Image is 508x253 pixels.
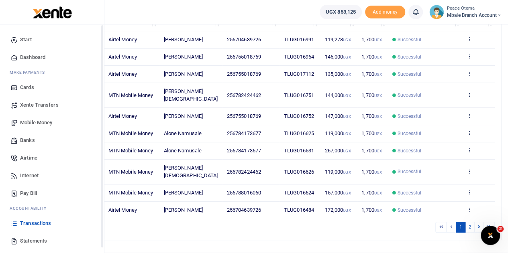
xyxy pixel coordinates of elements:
[326,8,356,16] span: UGX 853,125
[497,226,504,232] span: 2
[108,169,153,175] span: MTN Mobile Money
[284,36,314,43] span: TLUG016991
[429,5,444,19] img: profile-user
[324,169,351,175] span: 119,000
[374,132,382,136] small: UGX
[324,148,351,154] span: 267,000
[284,148,314,154] span: TLUG016531
[324,113,351,119] span: 147,000
[227,148,261,154] span: 256784173677
[20,83,34,91] span: Cards
[398,53,421,61] span: Successful
[343,208,351,213] small: UGX
[108,130,153,136] span: MTN Mobile Money
[6,202,98,215] li: Ac
[284,54,314,60] span: TLUG016964
[20,101,59,109] span: Xente Transfers
[361,148,382,154] span: 1,700
[6,132,98,149] a: Banks
[456,222,465,233] a: 1
[320,5,362,19] a: UGX 853,125
[6,184,98,202] a: Pay Bill
[365,6,405,19] span: Add money
[374,208,382,213] small: UGX
[227,207,261,213] span: 256704639726
[164,130,202,136] span: Alone Namusale
[374,55,382,59] small: UGX
[343,55,351,59] small: UGX
[361,36,382,43] span: 1,700
[284,71,314,77] span: TLUG017112
[32,9,72,15] a: logo-small logo-large logo-large
[324,207,351,213] span: 172,000
[324,71,351,77] span: 135,000
[374,72,382,77] small: UGX
[33,6,72,18] img: logo-large
[365,6,405,19] li: Toup your wallet
[398,168,421,175] span: Successful
[324,54,351,60] span: 145,000
[374,191,382,195] small: UGX
[108,207,137,213] span: Airtel Money
[361,130,382,136] span: 1,700
[374,114,382,119] small: UGX
[108,54,137,60] span: Airtel Money
[343,149,351,153] small: UGX
[398,91,421,99] span: Successful
[37,221,225,233] div: Showing 1 to 10 of 11 entries
[324,190,351,196] span: 157,000
[398,71,421,78] span: Successful
[447,5,502,12] small: Peace Otema
[108,190,153,196] span: MTN Mobile Money
[227,113,261,119] span: 256755018769
[6,114,98,132] a: Mobile Money
[374,38,382,42] small: UGX
[324,92,351,98] span: 144,000
[227,54,261,60] span: 256755018769
[20,172,39,180] span: Internet
[398,147,421,154] span: Successful
[164,113,203,119] span: [PERSON_NAME]
[164,71,203,77] span: [PERSON_NAME]
[20,237,47,245] span: Statements
[343,93,351,98] small: UGX
[6,79,98,96] a: Cards
[20,53,45,61] span: Dashboard
[343,72,351,77] small: UGX
[343,114,351,119] small: UGX
[284,130,314,136] span: TLUG016625
[374,170,382,174] small: UGX
[164,190,203,196] span: [PERSON_NAME]
[374,93,382,98] small: UGX
[164,54,203,60] span: [PERSON_NAME]
[6,215,98,232] a: Transactions
[398,130,421,137] span: Successful
[227,130,261,136] span: 256784173677
[6,66,98,79] li: M
[227,169,261,175] span: 256782424462
[284,190,314,196] span: TLUG016624
[108,36,137,43] span: Airtel Money
[20,189,37,197] span: Pay Bill
[108,113,137,119] span: Airtel Money
[164,165,218,179] span: [PERSON_NAME][DEMOGRAPHIC_DATA]
[14,69,45,75] span: ake Payments
[343,191,351,195] small: UGX
[227,71,261,77] span: 256755018769
[20,136,35,144] span: Banks
[361,190,382,196] span: 1,700
[227,92,261,98] span: 256782424462
[398,189,421,196] span: Successful
[361,54,382,60] span: 1,700
[361,92,382,98] span: 1,700
[20,219,51,227] span: Transactions
[164,207,203,213] span: [PERSON_NAME]
[398,36,421,43] span: Successful
[365,8,405,14] a: Add money
[6,167,98,184] a: Internet
[481,226,500,245] iframe: Intercom live chat
[108,148,153,154] span: MTN Mobile Money
[284,169,314,175] span: TLUG016626
[324,36,351,43] span: 119,278
[343,132,351,136] small: UGX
